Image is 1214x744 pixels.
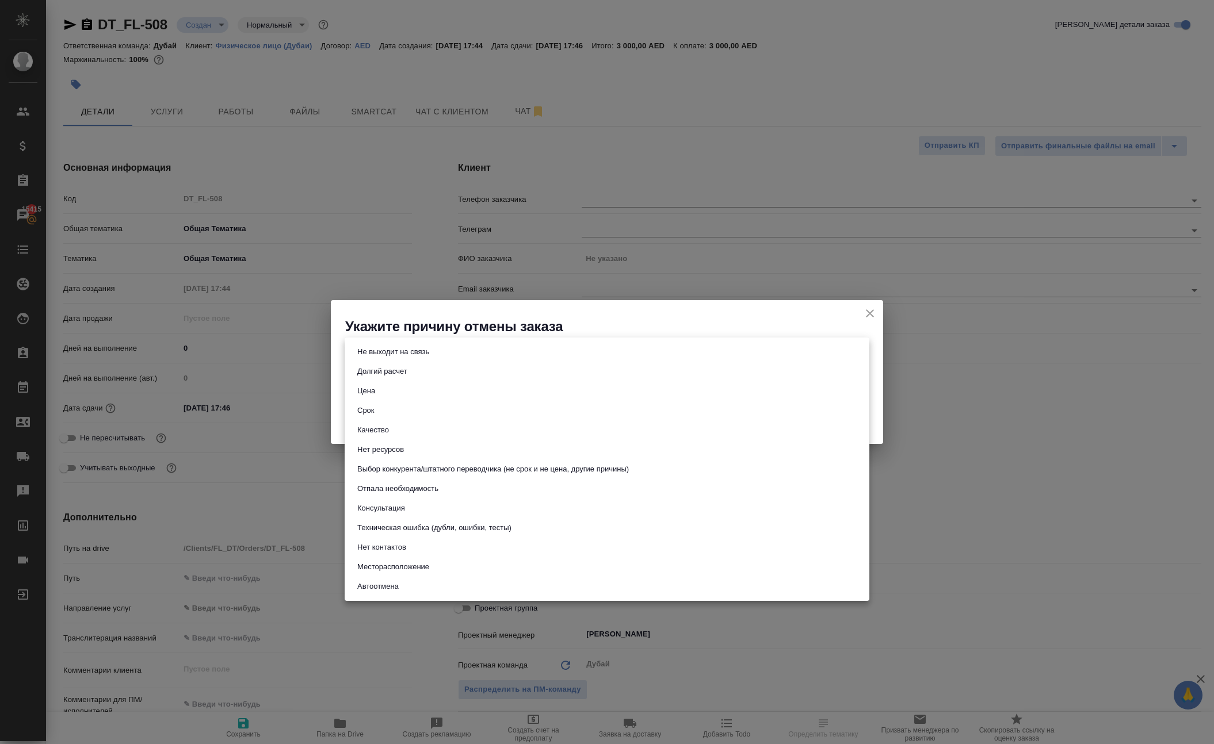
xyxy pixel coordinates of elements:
button: Выбор конкурента/штатного переводчика (не срок и не цена, другие причины) [354,463,632,475]
button: Не выходит на связь [354,346,433,358]
button: Нет ресурсов [354,443,407,456]
button: Цена [354,385,379,397]
button: Месторасположение [354,561,433,573]
button: Нет контактов [354,541,410,554]
button: Консультация [354,502,409,515]
button: Срок [354,404,378,417]
button: Качество [354,424,392,436]
button: Техническая ошибка (дубли, ошибки, тесты) [354,521,515,534]
button: Отпала необходимость [354,482,442,495]
button: Долгий расчет [354,365,411,378]
button: Автоотмена [354,580,402,593]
